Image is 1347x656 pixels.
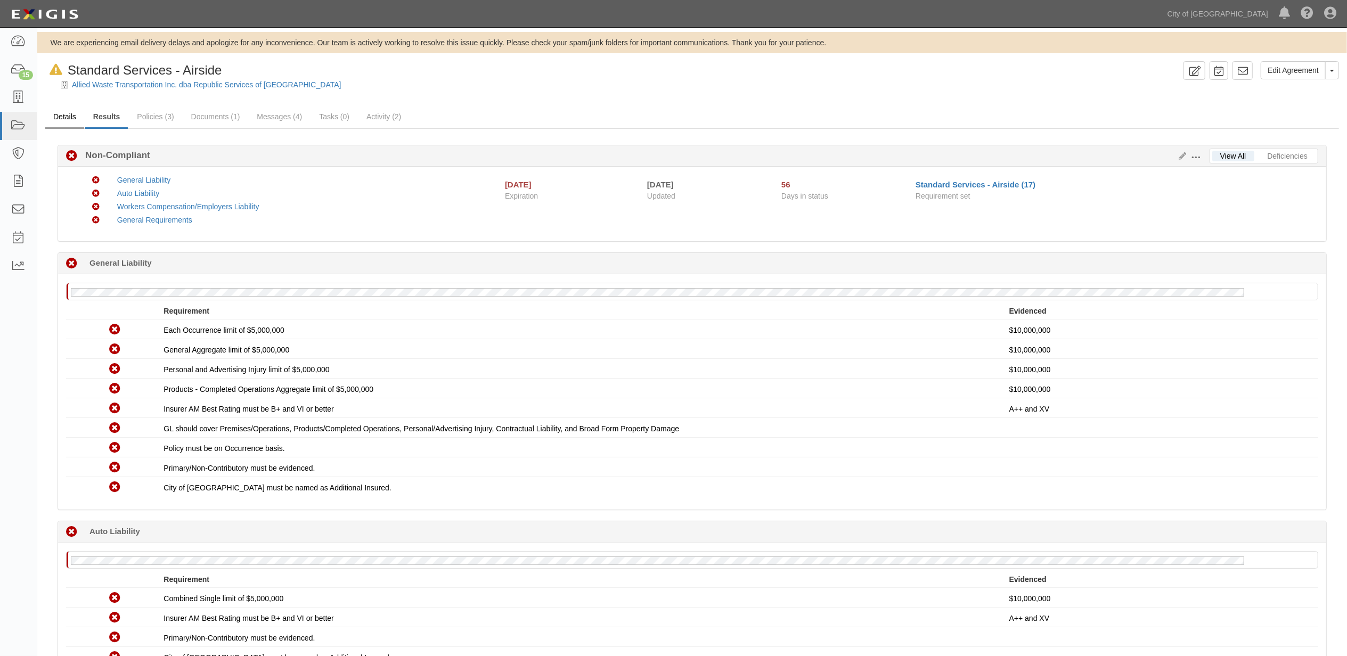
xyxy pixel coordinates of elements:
span: Updated [647,192,675,200]
p: A++ and XV [1009,404,1310,414]
i: Non-Compliant [109,324,120,335]
span: Expiration [505,191,639,201]
a: Messages (4) [249,106,310,127]
i: Help Center - Complianz [1301,7,1313,20]
i: Non-Compliant 56 days (since 06/30/2025) [66,527,77,538]
div: [DATE] [647,179,765,190]
a: Tasks (0) [311,106,357,127]
p: $10,000,000 [1009,325,1310,335]
span: Primary/Non-Contributory must be evidenced. [164,464,315,472]
a: View All [1212,151,1254,161]
a: Policies (3) [129,106,182,127]
span: Policy must be on Occurrence basis. [164,444,284,453]
i: Non-Compliant [109,423,120,434]
div: 15 [19,70,33,80]
a: Activity (2) [358,106,409,127]
i: Non-Compliant [92,203,100,211]
i: Non-Compliant [109,593,120,604]
a: General Liability [117,176,170,184]
div: We are experiencing email delivery delays and apologize for any inconvenience. Our team is active... [37,37,1347,48]
i: Non-Compliant [109,364,120,375]
span: Each Occurrence limit of $5,000,000 [164,326,284,334]
i: Non-Compliant [92,177,100,184]
strong: Evidenced [1009,307,1047,315]
p: $10,000,000 [1009,345,1310,355]
i: Non-Compliant [109,442,120,454]
i: Non-Compliant [109,403,120,414]
p: $10,000,000 [1009,364,1310,375]
a: Details [45,106,84,129]
i: Non-Compliant [109,462,120,473]
span: Insurer AM Best Rating must be B+ and VI or better [164,405,333,413]
a: Standard Services - Airside (17) [916,180,1035,189]
span: Primary/Non-Contributory must be evidenced. [164,634,315,642]
a: Workers Compensation/Employers Liability [117,202,259,211]
i: Non-Compliant [109,612,120,624]
b: Non-Compliant [77,149,150,162]
a: Allied Waste Transportation Inc. dba Republic Services of [GEOGRAPHIC_DATA] [72,80,341,89]
i: Non-Compliant [109,383,120,395]
i: Non-Compliant [109,482,120,493]
span: General Aggregate limit of $5,000,000 [164,346,289,354]
a: Results [85,106,128,129]
div: Standard Services - Airside [45,61,222,79]
i: Non-Compliant 56 days (since 06/30/2025) [66,258,77,269]
a: Auto Liability [117,189,159,198]
div: [DATE] [505,179,532,190]
span: Personal and Advertising Injury limit of $5,000,000 [164,365,329,374]
span: City of [GEOGRAPHIC_DATA] must be named as Additional Insured. [164,483,391,492]
p: A++ and XV [1009,613,1310,624]
i: Non-Compliant [92,217,100,224]
div: Since 06/30/2025 [781,179,908,190]
p: $10,000,000 [1009,593,1310,604]
i: Non-Compliant [66,151,77,162]
strong: Evidenced [1009,575,1047,584]
a: Documents (1) [183,106,248,127]
span: GL should cover Premises/Operations, Products/Completed Operations, Personal/Advertising Injury, ... [164,424,679,433]
span: Standard Services - Airside [68,63,222,77]
a: Edit Agreement [1261,61,1326,79]
span: Days in status [781,192,828,200]
a: Edit Results [1175,152,1187,160]
a: General Requirements [117,216,192,224]
strong: Requirement [164,307,209,315]
b: General Liability [89,257,152,268]
strong: Requirement [164,575,209,584]
i: Non-Compliant [109,344,120,355]
a: City of [GEOGRAPHIC_DATA] [1162,3,1273,24]
i: In Default since 07/21/2025 [50,64,62,76]
b: Auto Liability [89,526,140,537]
span: Combined Single limit of $5,000,000 [164,594,283,603]
p: $10,000,000 [1009,384,1310,395]
a: Deficiencies [1260,151,1316,161]
span: Products - Completed Operations Aggregate limit of $5,000,000 [164,385,373,393]
span: Requirement set [916,192,970,200]
span: Insurer AM Best Rating must be B+ and VI or better [164,614,333,622]
img: logo-5460c22ac91f19d4615b14bd174203de0afe785f0fc80cf4dbbc73dc1793850b.png [8,5,81,24]
i: Non-Compliant [109,632,120,643]
i: Non-Compliant [92,190,100,198]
